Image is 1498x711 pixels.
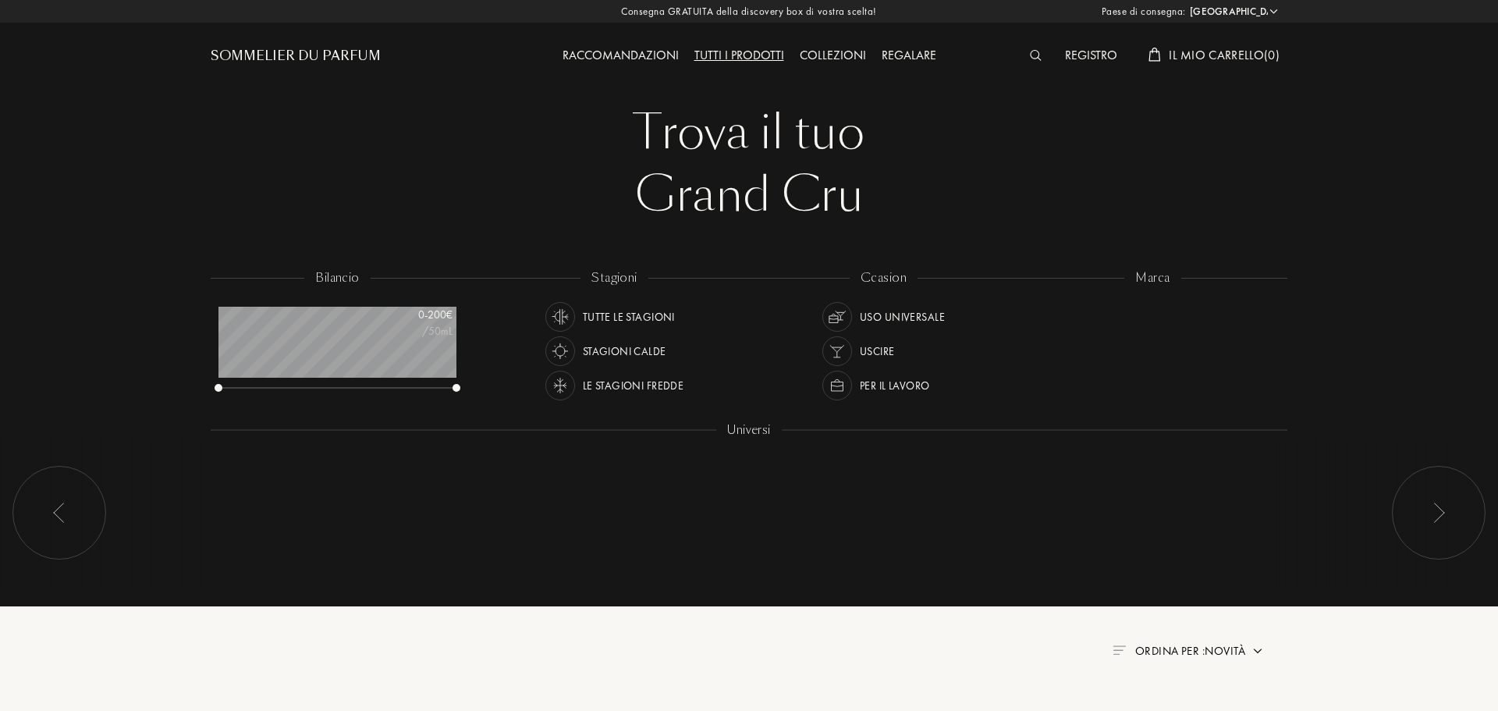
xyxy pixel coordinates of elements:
[1124,269,1180,287] div: marca
[222,101,1276,164] div: Trova il tuo
[860,302,945,332] div: Uso universale
[549,375,571,396] img: usage_season_cold_white.svg
[874,46,944,66] div: Regalare
[549,306,571,328] img: usage_season_average_white.svg
[850,269,918,287] div: ccasion
[826,340,848,362] img: usage_occasion_party_white.svg
[374,323,453,340] div: /50mL
[792,47,874,63] a: Collezioni
[211,47,381,66] a: Sommelier du Parfum
[555,47,687,63] a: Raccomandazioni
[583,371,684,400] div: Le stagioni fredde
[222,164,1276,226] div: Grand Cru
[792,46,874,66] div: Collezioni
[826,306,848,328] img: usage_occasion_all_white.svg
[1057,47,1125,63] a: Registro
[860,371,929,400] div: Per il lavoro
[1135,643,1245,659] span: Ordina per : Novità
[1102,4,1186,20] span: Paese di consegna:
[1030,50,1042,61] img: search_icn_white.svg
[687,46,792,66] div: Tutti i prodotti
[583,336,666,366] div: Stagioni calde
[1169,47,1280,63] span: Il mio carrello ( 0 )
[1251,645,1264,657] img: arrow.png
[555,46,687,66] div: Raccomandazioni
[1113,645,1125,655] img: filter_by.png
[53,503,66,523] img: arr_left.svg
[874,47,944,63] a: Regalare
[549,340,571,362] img: usage_season_hot_white.svg
[304,269,371,287] div: bilancio
[716,421,782,439] div: Universi
[826,375,848,396] img: usage_occasion_work_white.svg
[580,269,648,287] div: stagioni
[687,47,792,63] a: Tutti i prodotti
[374,307,453,323] div: 0 - 200 €
[860,336,895,366] div: Uscire
[1148,48,1161,62] img: cart_white.svg
[1432,503,1445,523] img: arr_left.svg
[583,302,675,332] div: Tutte le stagioni
[1057,46,1125,66] div: Registro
